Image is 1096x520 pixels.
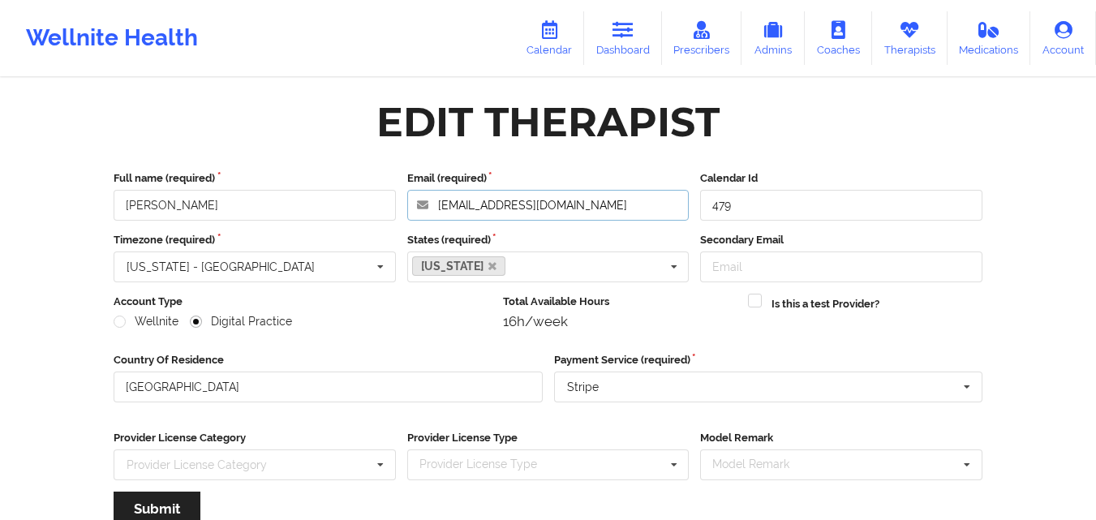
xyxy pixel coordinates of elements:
label: States (required) [407,232,690,248]
label: Total Available Hours [503,294,737,310]
a: Account [1030,11,1096,65]
div: Stripe [567,381,599,393]
div: [US_STATE] - [GEOGRAPHIC_DATA] [127,261,315,273]
div: Provider License Category [127,459,267,471]
label: Provider License Type [407,430,690,446]
label: Payment Service (required) [554,352,983,368]
a: Medications [948,11,1031,65]
input: Email address [407,190,690,221]
a: Admins [741,11,805,65]
input: Email [700,251,982,282]
div: 16h/week [503,313,737,329]
label: Calendar Id [700,170,982,187]
label: Wellnite [114,315,178,329]
label: Model Remark [700,430,982,446]
a: Dashboard [584,11,662,65]
label: Timezone (required) [114,232,396,248]
label: Full name (required) [114,170,396,187]
input: Full name [114,190,396,221]
div: Provider License Type [415,455,561,474]
a: Therapists [872,11,948,65]
a: Prescribers [662,11,742,65]
label: Country Of Residence [114,352,543,368]
label: Digital Practice [190,315,292,329]
label: Is this a test Provider? [771,296,879,312]
label: Secondary Email [700,232,982,248]
a: Calendar [514,11,584,65]
a: [US_STATE] [412,256,506,276]
input: Calendar Id [700,190,982,221]
label: Email (required) [407,170,690,187]
div: Edit Therapist [376,97,720,148]
label: Provider License Category [114,430,396,446]
div: Model Remark [708,455,813,474]
a: Coaches [805,11,872,65]
label: Account Type [114,294,492,310]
